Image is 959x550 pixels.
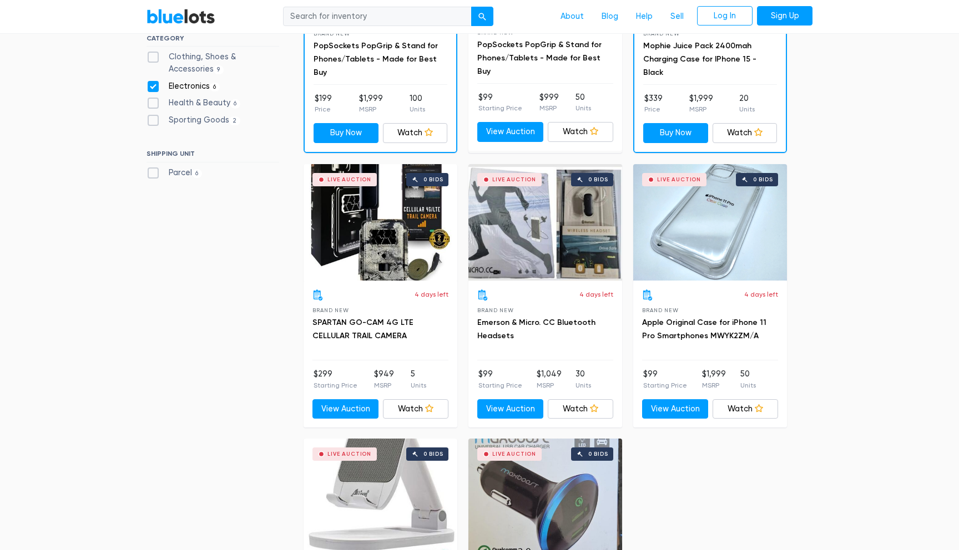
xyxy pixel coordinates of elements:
a: View Auction [312,399,378,419]
div: 0 bids [753,177,773,182]
span: 9 [214,65,224,74]
li: $199 [315,93,332,115]
p: Starting Price [478,380,522,390]
a: Mophie Juice Pack 2400mah Charging Case for IPhone 15 - Black [643,41,756,77]
label: Clothing, Shoes & Accessories [147,51,279,75]
span: Brand New [642,307,678,313]
li: 30 [576,368,591,390]
input: Search for inventory [283,7,472,27]
a: Apple Original Case for iPhone 11 Pro Smartphones MWYK2ZM/A [642,318,766,340]
label: Electronics [147,80,220,93]
p: Starting Price [314,380,357,390]
li: $99 [478,91,522,114]
p: Units [576,380,591,390]
a: Blog [593,6,627,27]
h6: CATEGORY [147,34,279,47]
p: 4 days left [744,289,778,299]
a: Log In [697,6,753,26]
span: Brand New [312,307,349,313]
li: 5 [411,368,426,390]
a: Live Auction 0 bids [304,164,457,281]
h6: SHIPPING UNIT [147,150,279,162]
a: Buy Now [314,123,378,143]
a: Watch [713,123,778,143]
span: Brand New [477,307,513,313]
a: SPARTAN GO-CAM 4G LTE CELLULAR TRAIL CAMERA [312,318,413,340]
div: 0 bids [588,451,608,457]
a: Sell [662,6,693,27]
label: Parcel [147,167,202,179]
p: Starting Price [478,103,522,113]
li: $99 [643,368,687,390]
div: 0 bids [423,451,443,457]
li: $339 [644,93,663,115]
p: Price [315,104,332,114]
p: Units [739,104,755,114]
li: $1,049 [537,368,562,390]
li: $1,999 [359,93,383,115]
p: Starting Price [643,380,687,390]
div: Live Auction [327,451,371,457]
p: 4 days left [415,289,448,299]
p: MSRP [689,104,713,114]
a: BlueLots [147,8,215,24]
p: 4 days left [579,289,613,299]
p: MSRP [537,380,562,390]
p: Units [740,380,756,390]
li: $99 [478,368,522,390]
span: 6 [192,169,202,178]
div: Live Auction [492,451,536,457]
label: Sporting Goods [147,114,240,126]
p: MSRP [702,380,726,390]
li: $299 [314,368,357,390]
div: Live Auction [492,177,536,182]
span: 2 [229,116,240,125]
div: Live Auction [657,177,701,182]
a: Watch [548,399,614,419]
p: MSRP [539,103,559,113]
li: $949 [374,368,394,390]
a: Buy Now [643,123,708,143]
a: Sign Up [757,6,812,26]
label: Health & Beauty [147,97,240,109]
a: Live Auction 0 bids [633,164,787,281]
p: MSRP [359,104,383,114]
span: 6 [230,99,240,108]
div: 0 bids [423,177,443,182]
li: 20 [739,93,755,115]
p: MSRP [374,380,394,390]
a: View Auction [477,122,543,142]
p: Units [411,380,426,390]
a: About [552,6,593,27]
li: 50 [740,368,756,390]
li: $1,999 [689,93,713,115]
p: Units [576,103,591,113]
a: Live Auction 0 bids [468,164,622,281]
a: Help [627,6,662,27]
div: 0 bids [588,177,608,182]
a: Watch [713,399,779,419]
li: $1,999 [702,368,726,390]
span: 6 [210,83,220,91]
a: Emerson & Micro. CC Bluetooth Headsets [477,318,595,340]
a: View Auction [477,399,543,419]
li: 100 [410,93,425,115]
div: Live Auction [327,177,371,182]
p: Units [410,104,425,114]
li: 50 [576,91,591,114]
a: Watch [548,122,614,142]
a: PopSockets PopGrip & Stand for Phones/Tablets - Made for Best Buy [314,41,438,77]
a: PopSockets PopGrip & Stand for Phones/Tablets - Made for Best Buy [477,40,602,76]
a: Watch [383,123,448,143]
li: $999 [539,91,559,114]
p: Price [644,104,663,114]
a: View Auction [642,399,708,419]
a: Watch [383,399,449,419]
